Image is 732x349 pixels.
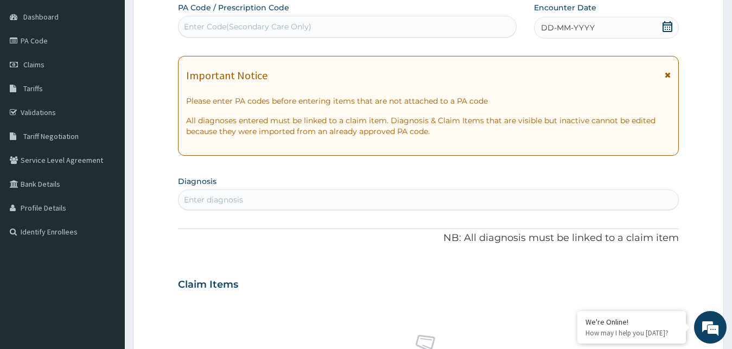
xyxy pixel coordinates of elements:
[23,131,79,141] span: Tariff Negotiation
[186,115,671,137] p: All diagnoses entered must be linked to a claim item. Diagnosis & Claim Items that are visible bu...
[178,5,204,31] div: Minimize live chat window
[186,96,671,106] p: Please enter PA codes before entering items that are not attached to a PA code
[186,69,268,81] h1: Important Notice
[20,54,44,81] img: d_794563401_company_1708531726252_794563401
[23,60,44,69] span: Claims
[585,317,678,327] div: We're Online!
[178,2,289,13] label: PA Code / Prescription Code
[184,21,311,32] div: Enter Code(Secondary Care Only)
[534,2,596,13] label: Encounter Date
[585,328,678,338] p: How may I help you today?
[56,61,182,75] div: Chat with us now
[178,231,679,245] p: NB: All diagnosis must be linked to a claim item
[541,22,595,33] span: DD-MM-YYYY
[178,279,238,291] h3: Claim Items
[178,176,217,187] label: Diagnosis
[184,194,243,205] div: Enter diagnosis
[63,105,150,215] span: We're online!
[5,233,207,271] textarea: Type your message and hit 'Enter'
[23,84,43,93] span: Tariffs
[23,12,59,22] span: Dashboard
